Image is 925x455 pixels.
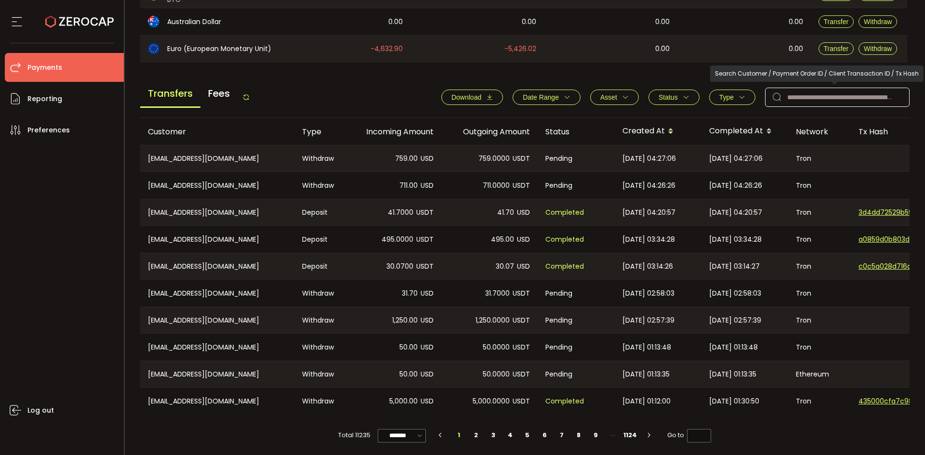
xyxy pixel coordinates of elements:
span: Pending [545,153,572,164]
div: Status [538,126,615,137]
span: USD [421,396,434,407]
span: 5,000.00 [389,396,418,407]
button: Download [441,90,503,105]
div: [EMAIL_ADDRESS][DOMAIN_NAME] [140,388,294,415]
span: USDT [513,315,530,326]
span: -5,426.02 [504,43,536,54]
button: Withdraw [859,42,897,55]
span: USDT [513,342,530,353]
span: [DATE] 02:57:39 [709,315,761,326]
span: [DATE] 04:27:06 [709,153,763,164]
div: Tron [788,307,851,333]
span: [DATE] 01:13:48 [709,342,758,353]
div: [EMAIL_ADDRESS][DOMAIN_NAME] [140,253,294,279]
div: Type [294,126,345,137]
span: Status [659,93,678,101]
button: Withdraw [859,15,897,28]
span: USD [421,288,434,299]
span: 495.00 [491,234,514,245]
span: USD [421,315,434,326]
span: USDT [513,288,530,299]
li: 8 [570,429,587,442]
div: [EMAIL_ADDRESS][DOMAIN_NAME] [140,226,294,253]
li: 6 [536,429,553,442]
span: Completed [545,396,584,407]
span: USD [421,369,434,380]
div: Tron [788,145,851,171]
div: Customer [140,126,294,137]
div: Withdraw [294,361,345,387]
span: 50.0000 [483,369,510,380]
span: 0.00 [655,16,670,27]
button: Transfer [819,15,854,28]
span: [DATE] 01:13:35 [709,369,756,380]
span: USDT [513,369,530,380]
span: USDT [416,207,434,218]
span: [DATE] 04:27:06 [622,153,676,164]
span: 41.7000 [388,207,413,218]
div: Deposit [294,226,345,253]
button: Type [709,90,755,105]
span: 0.00 [789,16,803,27]
span: USD [421,180,434,191]
span: [DATE] 03:14:27 [709,261,760,272]
div: Tron [788,388,851,415]
div: Deposit [294,199,345,225]
span: USD [517,207,530,218]
div: [EMAIL_ADDRESS][DOMAIN_NAME] [140,199,294,225]
div: Tron [788,226,851,253]
div: Outgoing Amount [441,126,538,137]
span: 31.70 [402,288,418,299]
div: Tron [788,199,851,225]
div: [EMAIL_ADDRESS][DOMAIN_NAME] [140,361,294,387]
span: Transfer [824,18,849,26]
span: Total 11235 [338,429,370,442]
span: Withdraw [864,18,892,26]
span: [DATE] 03:34:28 [622,234,675,245]
span: -4,632.90 [370,43,403,54]
button: Status [648,90,700,105]
div: Completed At [701,123,788,140]
span: Pending [545,288,572,299]
span: Transfer [824,45,849,52]
span: [DATE] 04:26:26 [622,180,675,191]
span: USDT [513,396,530,407]
span: [DATE] 02:58:03 [709,288,761,299]
div: Incoming Amount [345,126,441,137]
span: Payments [27,61,62,75]
span: Completed [545,207,584,218]
span: Australian Dollar [167,17,221,27]
span: Completed [545,234,584,245]
div: [EMAIL_ADDRESS][DOMAIN_NAME] [140,307,294,333]
span: Completed [545,261,584,272]
span: [DATE] 01:13:48 [622,342,671,353]
div: Withdraw [294,145,345,171]
span: Pending [545,180,572,191]
span: USDT [513,153,530,164]
div: [EMAIL_ADDRESS][DOMAIN_NAME] [140,145,294,171]
div: Withdraw [294,172,345,199]
span: 31.7000 [485,288,510,299]
img: eur_portfolio.svg [148,43,159,54]
button: Asset [590,90,639,105]
div: Network [788,126,851,137]
li: 7 [553,429,570,442]
span: 0.00 [655,43,670,54]
img: aud_portfolio.svg [148,16,159,27]
li: 4 [502,429,519,442]
div: Tron [788,280,851,307]
span: Pending [545,315,572,326]
span: USD [517,234,530,245]
span: Download [451,93,481,101]
div: Withdraw [294,307,345,333]
span: 711.00 [399,180,418,191]
span: 1,250.0000 [476,315,510,326]
li: 5 [519,429,536,442]
div: Chat Widget [877,409,925,455]
span: [DATE] 03:34:28 [709,234,762,245]
span: 711.0000 [483,180,510,191]
button: Transfer [819,42,854,55]
span: [DATE] 01:13:35 [622,369,670,380]
span: USD [421,153,434,164]
span: 495.0000 [382,234,413,245]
